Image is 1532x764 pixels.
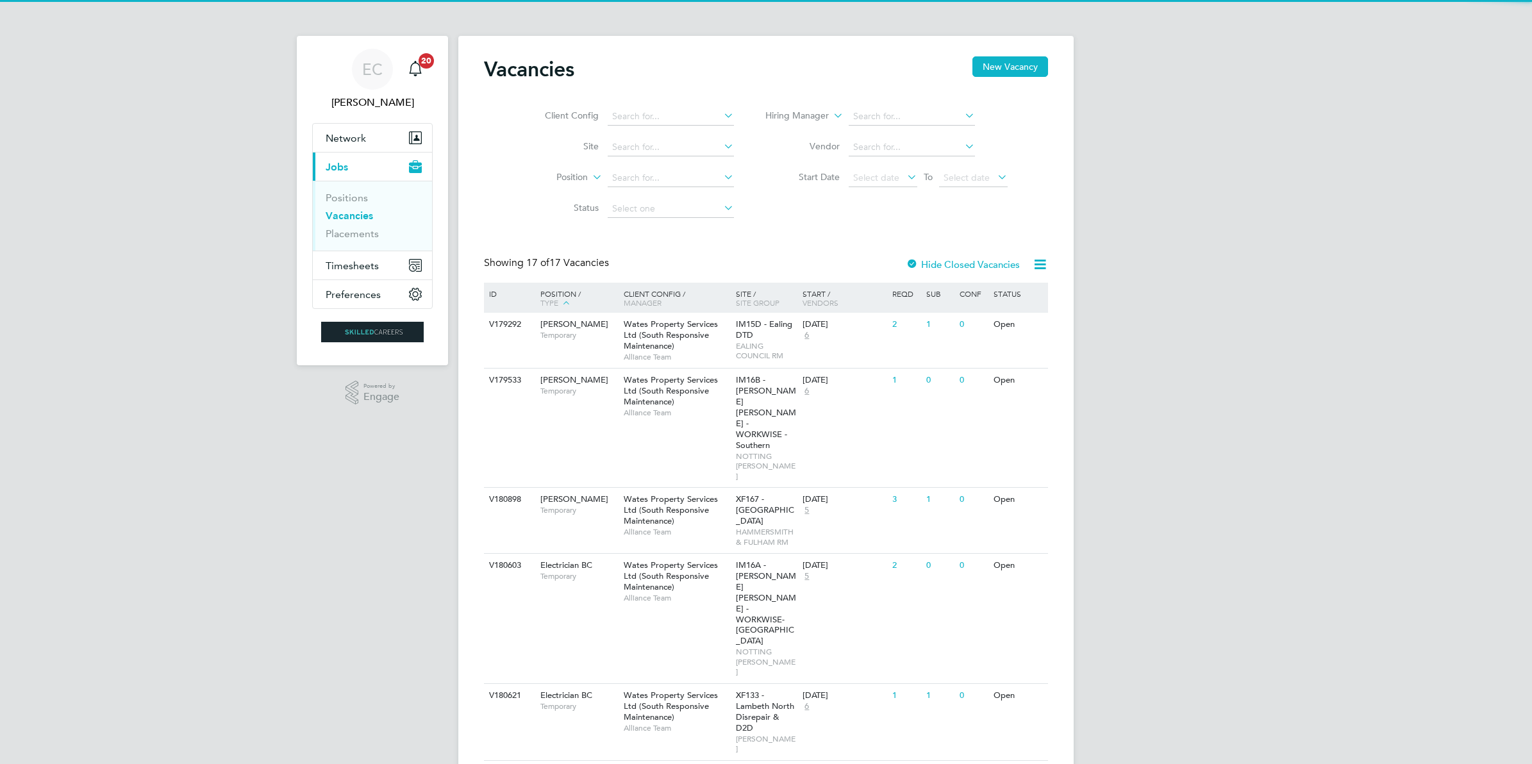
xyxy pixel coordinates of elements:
span: [PERSON_NAME] [540,494,608,504]
div: Jobs [313,181,432,251]
span: Alliance Team [624,408,729,418]
span: Wates Property Services Ltd (South Responsive Maintenance) [624,494,718,526]
div: 0 [923,369,956,392]
div: Open [990,554,1046,577]
span: Ernie Crowe [312,95,433,110]
span: Temporary [540,701,617,711]
span: To [920,169,937,185]
span: IM16A - [PERSON_NAME] [PERSON_NAME] - WORKWISE- [GEOGRAPHIC_DATA] [736,560,796,646]
span: Temporary [540,330,617,340]
div: 2 [889,554,922,577]
span: Wates Property Services Ltd (South Responsive Maintenance) [624,560,718,592]
span: XF133 - Lambeth North Disrepair & D2D [736,690,794,733]
button: New Vacancy [972,56,1048,77]
a: EC[PERSON_NAME] [312,49,433,110]
div: 1 [889,684,922,708]
span: Temporary [540,386,617,396]
input: Search for... [849,138,975,156]
span: XF167 - [GEOGRAPHIC_DATA] [736,494,794,526]
span: 6 [803,330,811,341]
span: [PERSON_NAME] [540,374,608,385]
div: [DATE] [803,560,886,571]
span: Wates Property Services Ltd (South Responsive Maintenance) [624,374,718,407]
div: [DATE] [803,494,886,505]
span: EALING COUNCIL RM [736,341,797,361]
span: Alliance Team [624,527,729,537]
div: 1 [923,313,956,336]
button: Preferences [313,280,432,308]
div: 0 [923,554,956,577]
div: 1 [923,684,956,708]
div: Open [990,684,1046,708]
button: Network [313,124,432,152]
div: Conf [956,283,990,304]
a: Powered byEngage [346,381,400,405]
label: Hide Closed Vacancies [906,258,1020,270]
input: Search for... [608,169,734,187]
h2: Vacancies [484,56,574,82]
span: Network [326,132,366,144]
div: 0 [956,313,990,336]
span: IM16B - [PERSON_NAME] [PERSON_NAME] - WORKWISE - Southern [736,374,796,450]
span: Wates Property Services Ltd (South Responsive Maintenance) [624,690,718,722]
input: Search for... [608,138,734,156]
div: Status [990,283,1046,304]
a: 20 [403,49,428,90]
label: Status [525,202,599,213]
div: ID [486,283,531,304]
input: Search for... [608,108,734,126]
span: [PERSON_NAME] [540,319,608,329]
div: 0 [956,488,990,511]
label: Start Date [766,171,840,183]
div: V180898 [486,488,531,511]
div: Reqd [889,283,922,304]
span: Select date [944,172,990,183]
span: 5 [803,505,811,516]
span: [PERSON_NAME] [736,734,797,754]
span: Site Group [736,297,779,308]
div: Site / [733,283,800,313]
span: Timesheets [326,260,379,272]
span: EC [362,61,383,78]
label: Client Config [525,110,599,121]
img: skilledcareers-logo-retina.png [321,322,424,342]
span: Manager [624,297,662,308]
div: [DATE] [803,690,886,701]
div: Client Config / [620,283,733,313]
span: Electrician BC [540,690,592,701]
div: 1 [923,488,956,511]
span: 6 [803,701,811,712]
span: Temporary [540,571,617,581]
span: Select date [853,172,899,183]
span: IM15D - Ealing DTD [736,319,792,340]
div: Showing [484,256,612,270]
input: Search for... [849,108,975,126]
label: Vendor [766,140,840,152]
span: Vendors [803,297,838,308]
div: Position / [531,283,620,315]
label: Hiring Manager [755,110,829,122]
span: Alliance Team [624,352,729,362]
span: 17 Vacancies [526,256,609,269]
div: Open [990,488,1046,511]
label: Site [525,140,599,152]
input: Select one [608,200,734,218]
div: V180603 [486,554,531,577]
button: Timesheets [313,251,432,279]
div: 1 [889,369,922,392]
span: Type [540,297,558,308]
a: Vacancies [326,210,373,222]
span: HAMMERSMITH & FULHAM RM [736,527,797,547]
div: Open [990,369,1046,392]
div: [DATE] [803,319,886,330]
span: Engage [363,392,399,403]
div: V180621 [486,684,531,708]
div: V179292 [486,313,531,336]
div: 0 [956,684,990,708]
div: V179533 [486,369,531,392]
a: Go to home page [312,322,433,342]
label: Position [514,171,588,184]
nav: Main navigation [297,36,448,365]
span: Alliance Team [624,593,729,603]
span: 6 [803,386,811,397]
